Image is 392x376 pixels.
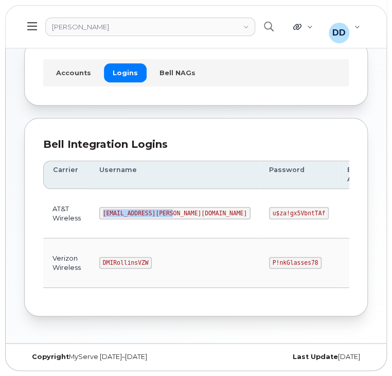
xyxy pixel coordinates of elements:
div: David Davis [322,16,367,37]
div: Bell Integration Logins [43,137,349,152]
code: DMIRollinsVZW [99,257,152,269]
td: AT&T Wireless [43,189,90,238]
th: Username [90,161,260,189]
a: Bell NAGs [151,63,204,82]
div: MyServe [DATE]–[DATE] [24,353,196,361]
strong: Copyright [32,353,69,361]
strong: Last Update [293,353,338,361]
div: Quicklinks [286,16,319,37]
a: Logins [104,63,147,82]
code: u$za!gx5VbntTAf [269,207,329,219]
code: [EMAIL_ADDRESS][PERSON_NAME][DOMAIN_NAME] [99,207,251,219]
th: Carrier [43,161,90,189]
a: Accounts [47,63,100,82]
code: P!nkGlasses78 [269,257,322,269]
th: Business Accounts [338,161,390,189]
th: Password [260,161,338,189]
span: DD [332,27,346,39]
div: [DATE] [196,353,368,361]
td: Verizon Wireless [43,238,90,288]
a: Rollins [45,18,255,36]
